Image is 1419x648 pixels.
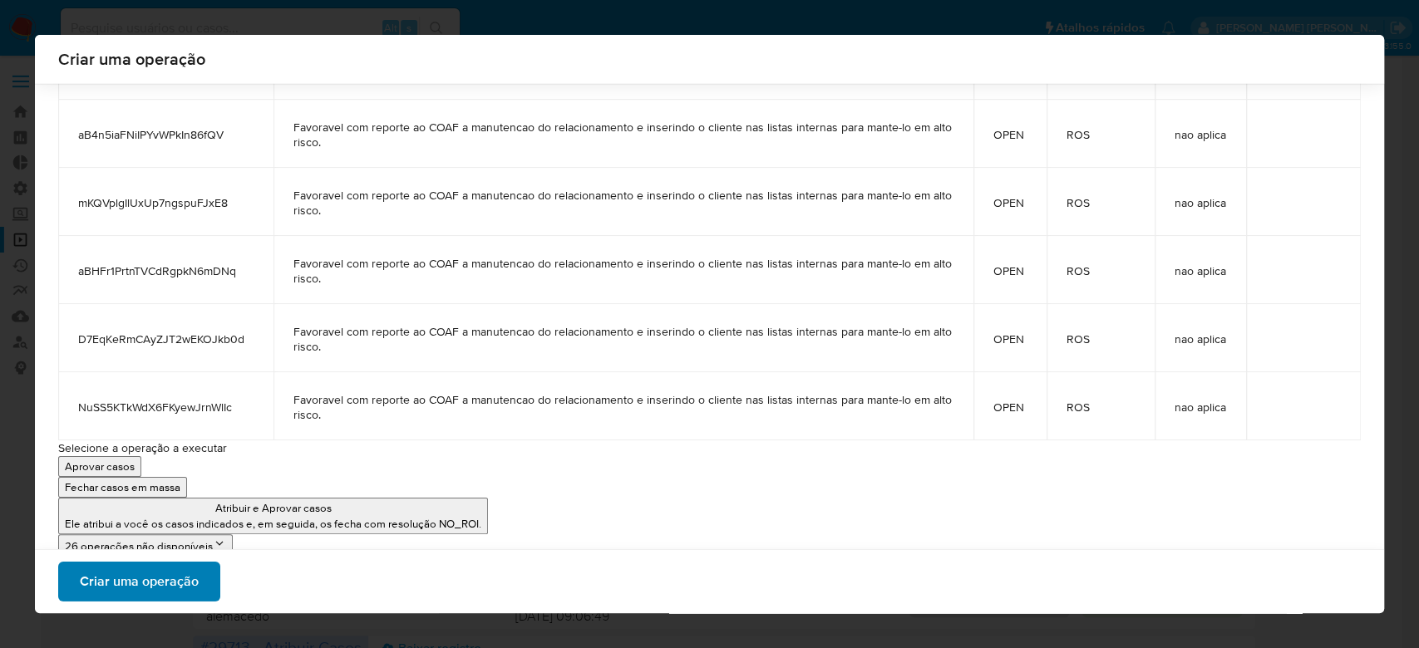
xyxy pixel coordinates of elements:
p: Selecione a operação a executar [58,440,1361,457]
span: OPEN [993,263,1027,278]
span: ROS [1067,331,1135,346]
span: Criar uma operação [58,51,1361,67]
p: Aprovar casos [65,459,135,474]
span: aB4n5iaFNiIPYvWPkIn86fQV [78,127,254,142]
span: ROS [1067,127,1135,142]
span: nao aplica [1175,331,1226,346]
span: nao aplica [1175,127,1226,142]
span: D7EqKeRmCAyZJT2wEKOJkb0d [78,331,254,346]
span: nao aplica [1175,263,1226,278]
span: nao aplica [1175,400,1226,415]
span: Favoravel com reporte ao COAF a manutencao do relacionamento e inserindo o cliente nas listas int... [293,256,953,286]
span: Favoravel com reporte ao COAF a manutencao do relacionamento e inserindo o cliente nas listas int... [293,188,953,218]
span: nao aplica [1175,195,1226,210]
span: OPEN [993,400,1027,415]
span: Favoravel com reporte ao COAF a manutencao do relacionamento e inserindo o cliente nas listas int... [293,392,953,422]
span: OPEN [993,195,1027,210]
span: ROS [1067,195,1135,210]
p: Fechar casos em massa [65,479,180,495]
span: Criar uma operação [80,563,199,600]
p: Ele atribui a você os casos indicados e, em seguida, os fecha com resolução NO_ROI. [65,516,481,532]
span: OPEN [993,331,1027,346]
span: NuSS5KTkWdX6FKyewJrnWlIc [78,400,254,415]
button: Atribuir e Aprovar casosEle atribui a você os casos indicados e, em seguida, os fecha com resoluç... [58,498,488,534]
span: mKQVplgIlUxUp7ngspuFJxE8 [78,195,254,210]
span: Favoravel com reporte ao COAF a manutencao do relacionamento e inserindo o cliente nas listas int... [293,120,953,150]
span: Favoravel com reporte ao COAF a manutencao do relacionamento e inserindo o cliente nas listas int... [293,324,953,354]
p: Atribuir e Aprovar casos [65,500,481,516]
button: 26 operações não disponíveis [58,534,233,557]
button: Aprovar casos [58,456,141,477]
span: OPEN [993,127,1027,142]
span: ROS [1067,263,1135,278]
button: Fechar casos em massa [58,477,187,498]
span: aBHFr1PrtnTVCdRgpkN6mDNq [78,263,254,278]
span: ROS [1067,400,1135,415]
button: Criar uma operação [58,562,220,601]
